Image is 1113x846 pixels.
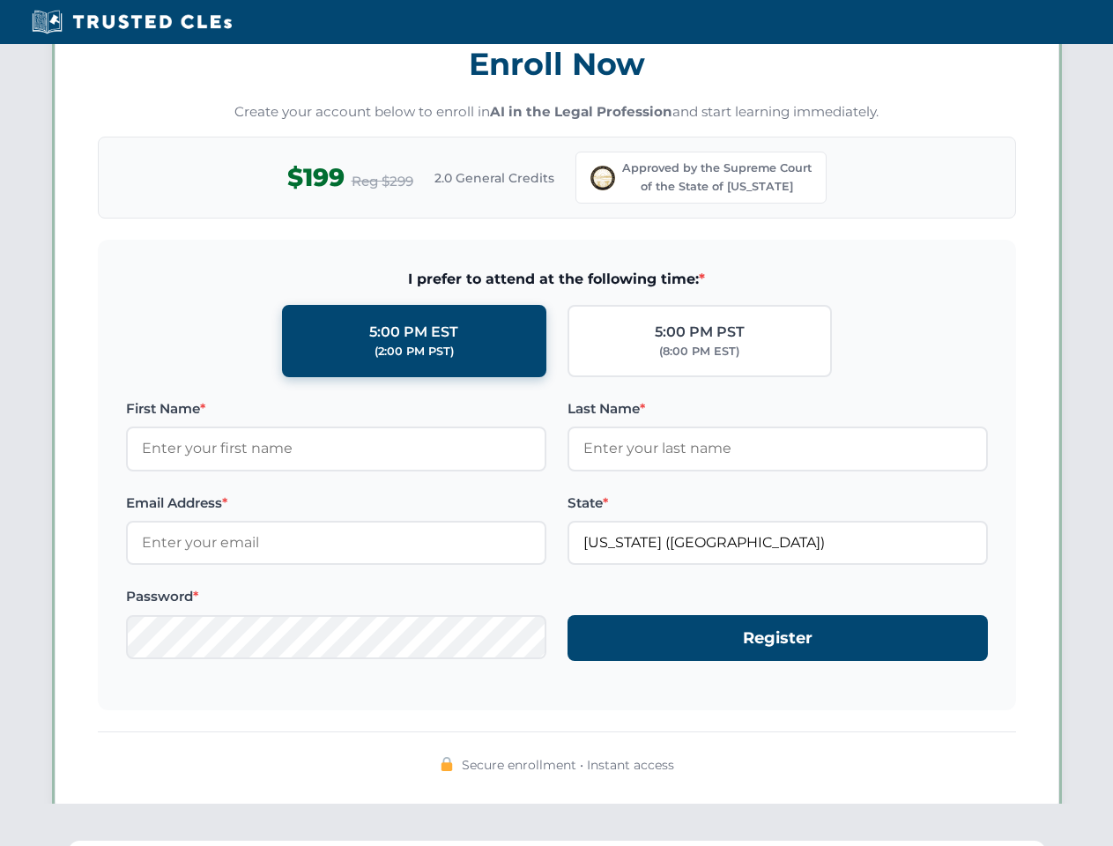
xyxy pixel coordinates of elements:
[126,427,546,471] input: Enter your first name
[440,757,454,771] img: 🔒
[98,102,1016,122] p: Create your account below to enroll in and start learning immediately.
[568,427,988,471] input: Enter your last name
[375,343,454,360] div: (2:00 PM PST)
[287,158,345,197] span: $199
[352,171,413,192] span: Reg $299
[568,398,988,419] label: Last Name
[126,586,546,607] label: Password
[434,168,554,188] span: 2.0 General Credits
[590,166,615,190] img: Supreme Court of Ohio
[126,493,546,514] label: Email Address
[98,36,1016,92] h3: Enroll Now
[568,615,988,662] button: Register
[126,521,546,565] input: Enter your email
[622,160,812,196] span: Approved by the Supreme Court of the State of [US_STATE]
[126,268,988,291] span: I prefer to attend at the following time:
[568,521,988,565] input: Ohio (OH)
[369,321,458,344] div: 5:00 PM EST
[655,321,745,344] div: 5:00 PM PST
[490,103,672,120] strong: AI in the Legal Profession
[659,343,739,360] div: (8:00 PM EST)
[462,755,674,775] span: Secure enrollment • Instant access
[126,398,546,419] label: First Name
[568,493,988,514] label: State
[26,9,237,35] img: Trusted CLEs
